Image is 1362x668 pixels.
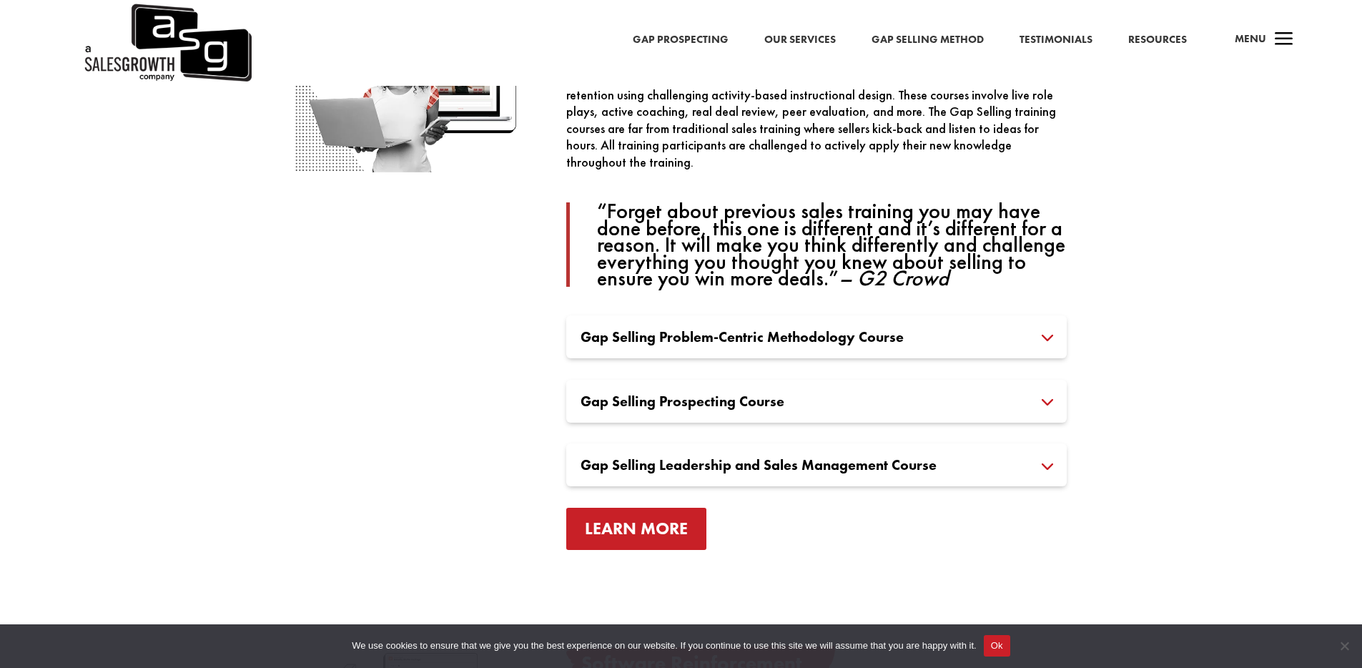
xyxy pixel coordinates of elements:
a: Testimonials [1020,31,1092,49]
p: “Forget about previous sales training you may have done before, this one is different and it’s di... [597,202,1067,287]
div: Gap Selling training courses are formal curriculums designed to establish long term knowledge ret... [566,69,1067,287]
a: Gap Prospecting [633,31,729,49]
h3: Gap Selling Prospecting Course [581,394,1052,408]
a: Learn More [566,508,706,550]
button: Ok [984,635,1010,657]
img: Sales Growth Training Courses [295,12,524,172]
span: No [1337,639,1351,653]
span: a [1270,26,1298,54]
a: Our Services [764,31,836,49]
h3: Gap Selling Leadership and Sales Management Course [581,458,1052,472]
span: Menu [1235,31,1266,46]
a: Gap Selling Method [872,31,984,49]
span: We use cookies to ensure that we give you the best experience on our website. If you continue to ... [352,639,976,653]
h3: Gap Selling Problem-Centric Methodology Course [581,330,1052,344]
a: Resources [1128,31,1187,49]
cite: – G2 Crowd [839,264,949,292]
